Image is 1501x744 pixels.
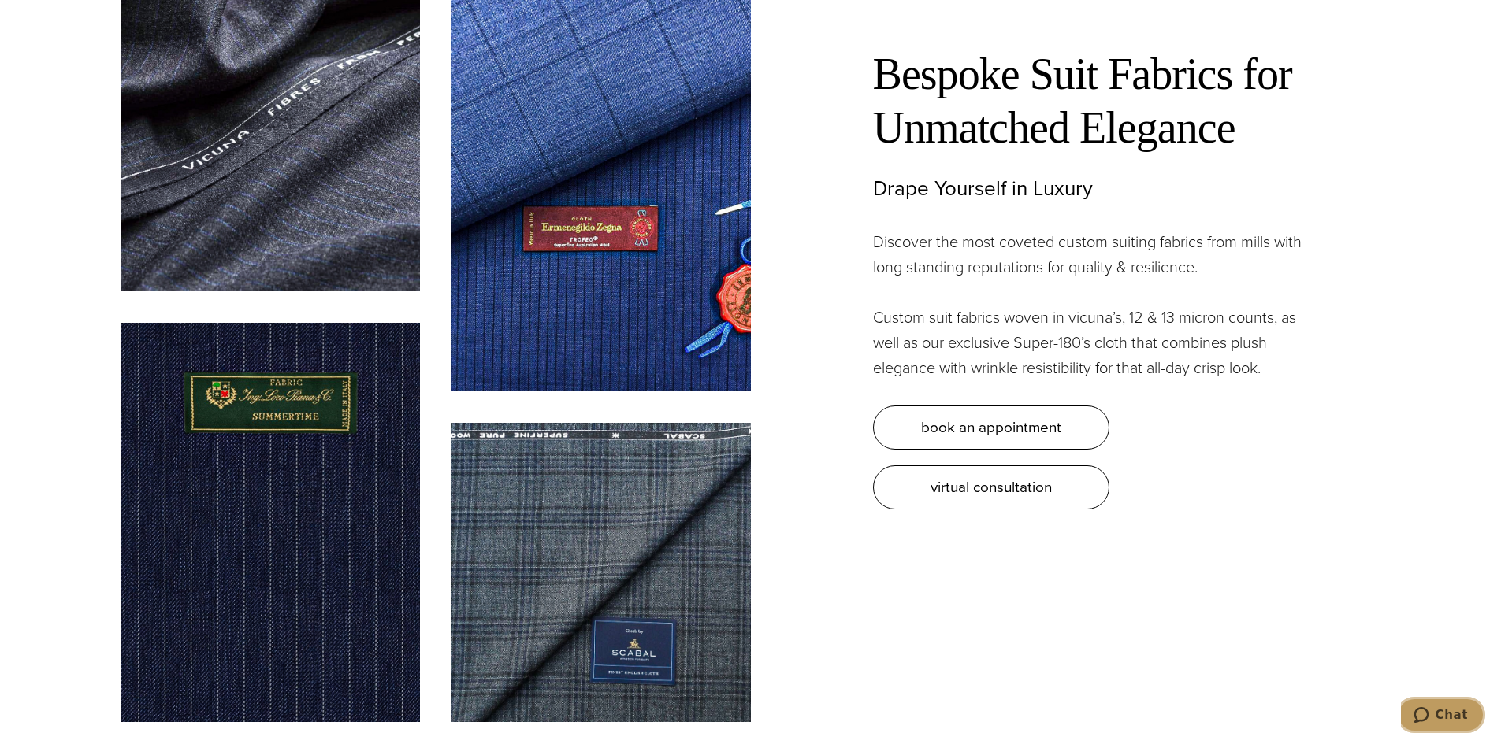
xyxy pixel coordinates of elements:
a: virtual consultation [873,465,1109,509]
p: Discover the most coveted custom suiting fabrics from mills with long standing reputations for qu... [873,229,1314,279]
h3: Drape Yourself in Luxury [873,176,1314,201]
p: Custom suit fabrics woven in vicuna’s, 12 & 13 micron counts, as well as our exclusive Super-180’... [873,305,1314,380]
span: virtual consultation [931,476,1052,498]
span: book an appointment [921,416,1061,439]
img: Loro Piana navy stripe suit fabric swatch. [121,323,420,722]
h2: Bespoke Suit Fabrics for Unmatched Elegance [873,47,1314,154]
a: book an appointment [873,405,1109,450]
img: Scabal grey plaid suit fabric swatch. [451,423,751,722]
iframe: Opens a widget where you can chat to one of our agents [1401,697,1485,736]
